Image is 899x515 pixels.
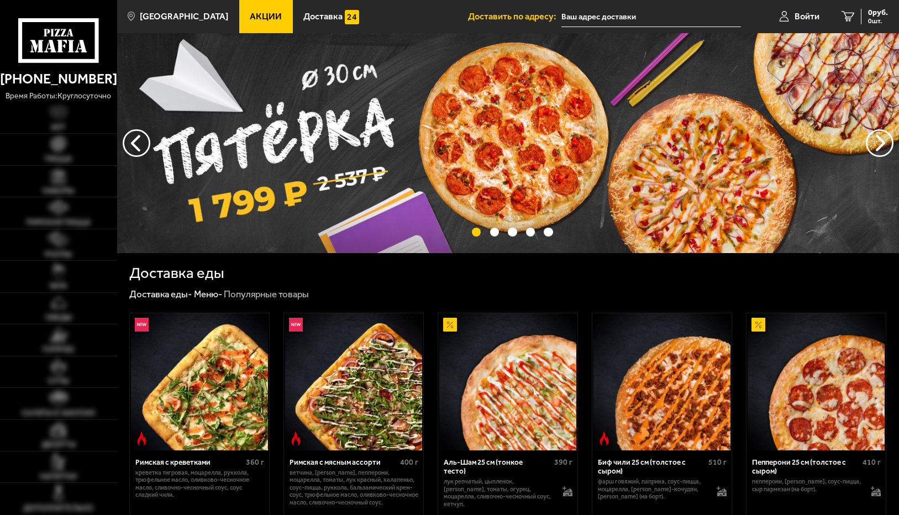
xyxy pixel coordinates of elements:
[123,129,150,157] button: следующий
[27,219,91,227] span: Римская пицца
[526,228,535,237] button: точки переключения
[752,458,860,476] div: Пепперони 25 см (толстое с сыром)
[131,313,268,450] img: Римская с креветками
[50,282,67,290] span: WOK
[45,251,72,259] span: Роллы
[290,458,397,466] div: Римская с мясным ассорти
[289,432,303,445] img: Острое блюдо
[23,505,93,512] span: Дополнительно
[290,469,418,507] p: ветчина, [PERSON_NAME], пепперони, моцарелла, томаты, лук красный, халапеньо, соус-пицца, руккола...
[748,313,885,450] img: Пепперони 25 см (толстое с сыром)
[45,314,72,322] span: Обеды
[554,458,572,467] span: 390 г
[135,469,264,499] p: креветка тигровая, моцарелла, руккола, трюфельное масло, оливково-чесночное масло, сливочно-чесно...
[598,458,706,476] div: Биф чили 25 см (толстое с сыром)
[598,478,707,501] p: фарш говяжий, паприка, соус-пицца, моцарелла, [PERSON_NAME]-кочудян, [PERSON_NAME] (на борт).
[135,318,149,332] img: Новинка
[140,12,228,21] span: [GEOGRAPHIC_DATA]
[751,318,765,332] img: Акционный
[345,10,359,24] img: 15daf4d41897b9f0e9f617042186c801.svg
[444,458,551,476] div: Аль-Шам 25 см (тонкое тесто)
[246,458,264,467] span: 360 г
[22,409,95,417] span: Салаты и закуски
[438,313,577,450] a: АкционныйАль-Шам 25 см (тонкое тесто)
[289,318,303,332] img: Новинка
[795,12,819,21] span: Войти
[41,441,76,449] span: Десерты
[561,7,741,27] input: Ваш адрес доставки
[593,313,730,450] img: Биф чили 25 см (толстое с сыром)
[866,129,893,157] button: предыдущий
[284,313,423,450] a: НовинкаОстрое блюдоРимская с мясным ассорти
[863,458,881,467] span: 410 г
[194,288,222,299] a: Меню-
[508,228,517,237] button: точки переключения
[439,313,576,450] img: Аль-Шам 25 см (тонкое тесто)
[752,478,861,493] p: пепперони, [PERSON_NAME], соус-пицца, сыр пармезан (на борт).
[129,266,224,281] h1: Доставка еды
[708,458,727,467] span: 510 г
[135,458,243,466] div: Римская с креветками
[868,9,888,17] span: 0 руб.
[51,124,66,132] span: Хит
[43,346,75,354] span: Горячее
[130,313,269,450] a: НовинкаОстрое блюдоРимская с креветками
[40,473,77,481] span: Напитки
[472,228,481,237] button: точки переключения
[746,313,886,450] a: АкционныйПепперони 25 см (толстое с сыром)
[250,12,282,21] span: Акции
[48,377,69,385] span: Супы
[224,288,309,300] div: Популярные товары
[444,478,553,508] p: лук репчатый, цыпленок, [PERSON_NAME], томаты, огурец, моцарелла, сливочно-чесночный соус, кетчуп.
[285,313,422,450] img: Римская с мясным ассорти
[468,12,561,21] span: Доставить по адресу:
[303,12,343,21] span: Доставка
[490,228,499,237] button: точки переключения
[597,432,611,445] img: Острое блюдо
[129,288,192,299] a: Доставка еды-
[400,458,418,467] span: 400 г
[43,187,74,195] span: Наборы
[592,313,732,450] a: Острое блюдоБиф чили 25 см (толстое с сыром)
[443,318,457,332] img: Акционный
[544,228,553,237] button: точки переключения
[868,18,888,24] span: 0 шт.
[135,432,149,445] img: Острое блюдо
[45,155,72,163] span: Пицца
